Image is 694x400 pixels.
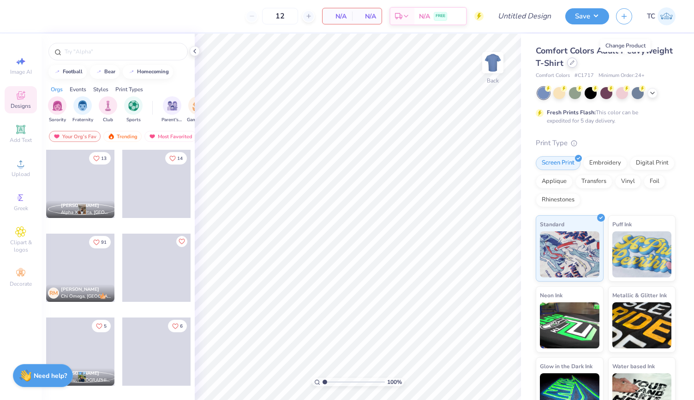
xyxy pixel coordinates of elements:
button: bear [90,65,120,79]
div: This color can be expedited for 5 day delivery. [547,108,660,125]
button: filter button [162,96,183,124]
span: 13 [101,156,107,161]
img: Sports Image [128,100,139,111]
span: Clipart & logos [5,239,37,253]
div: Your Org's Fav [49,131,101,142]
span: Upload [12,171,30,178]
div: Change Product [600,39,651,52]
div: RM [48,288,59,299]
span: Minimum Order: 24 + [598,72,645,80]
span: Metallic & Glitter Ink [612,290,667,300]
div: Embroidery [583,156,627,170]
img: trend_line.gif [95,69,102,75]
div: filter for Game Day [187,96,208,124]
span: [PERSON_NAME] [61,370,99,376]
button: Like [176,236,187,247]
span: Comfort Colors [536,72,570,80]
div: bear [104,69,115,74]
span: Chi Omega, [GEOGRAPHIC_DATA] [61,293,111,300]
button: filter button [187,96,208,124]
div: football [63,69,83,74]
span: Sorority [49,117,66,124]
div: Most Favorited [144,131,197,142]
button: filter button [99,96,117,124]
div: filter for Parent's Weekend [162,96,183,124]
span: 91 [101,240,107,245]
button: Like [165,152,187,165]
span: Club [103,117,113,124]
div: Vinyl [615,175,641,188]
div: Print Type [536,138,676,148]
img: Neon Ink [540,302,599,348]
button: filter button [124,96,143,124]
strong: Need help? [34,371,67,380]
img: Sorority Image [52,100,63,111]
div: Print Types [115,85,143,94]
div: Screen Print [536,156,580,170]
span: 5 [104,324,107,329]
span: N/A [419,12,430,21]
img: Club Image [103,100,113,111]
input: Untitled Design [491,7,558,25]
img: most_fav.gif [53,133,60,140]
button: Like [168,320,187,332]
span: Alpha Xi Delta, [GEOGRAPHIC_DATA] [61,209,111,216]
div: Styles [93,85,108,94]
span: Image AI [10,68,32,76]
span: 100 % [387,378,402,386]
span: Game Day [187,117,208,124]
div: Events [70,85,86,94]
div: filter for Sorority [48,96,66,124]
img: Fraternity Image [78,100,88,111]
div: filter for Fraternity [72,96,93,124]
a: TC [647,7,676,25]
img: Tahlyia Curtice [658,7,676,25]
button: filter button [72,96,93,124]
span: Sports [126,117,141,124]
span: # C1717 [574,72,594,80]
span: FREE [436,13,445,19]
span: Fraternity [72,117,93,124]
img: Puff Ink [612,231,672,277]
span: Comfort Colors Adult Heavyweight T-Shirt [536,45,673,69]
span: Glow in the Dark Ink [540,361,592,371]
div: Orgs [51,85,63,94]
span: Neon Ink [540,290,562,300]
input: – – [262,8,298,24]
span: Decorate [10,280,32,288]
img: most_fav.gif [149,133,156,140]
div: Trending [103,131,142,142]
img: Game Day Image [192,100,203,111]
span: N/A [358,12,376,21]
span: Standard [540,219,564,229]
img: Parent's Weekend Image [167,100,178,111]
img: trend_line.gif [54,69,61,75]
div: Digital Print [630,156,675,170]
button: Like [92,320,111,332]
span: Greek [14,205,28,212]
div: Foil [644,175,665,188]
img: trending.gif [108,133,115,140]
span: 6 [180,324,183,329]
span: Phi Mu, [GEOGRAPHIC_DATA] [61,377,111,384]
button: filter button [48,96,66,124]
input: Try "Alpha" [64,47,182,56]
div: Transfers [575,175,612,188]
img: Metallic & Glitter Ink [612,302,672,348]
div: homecoming [137,69,169,74]
div: Applique [536,175,573,188]
button: Like [89,236,111,248]
button: homecoming [123,65,173,79]
span: Water based Ink [612,361,655,371]
span: [PERSON_NAME] [61,286,99,293]
span: N/A [328,12,347,21]
div: Back [487,76,499,85]
button: football [48,65,87,79]
span: Puff Ink [612,219,632,229]
div: Rhinestones [536,193,580,207]
span: Add Text [10,136,32,144]
span: TC [647,11,655,22]
span: 14 [177,156,183,161]
span: Parent's Weekend [162,117,183,124]
img: trend_line.gif [128,69,135,75]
